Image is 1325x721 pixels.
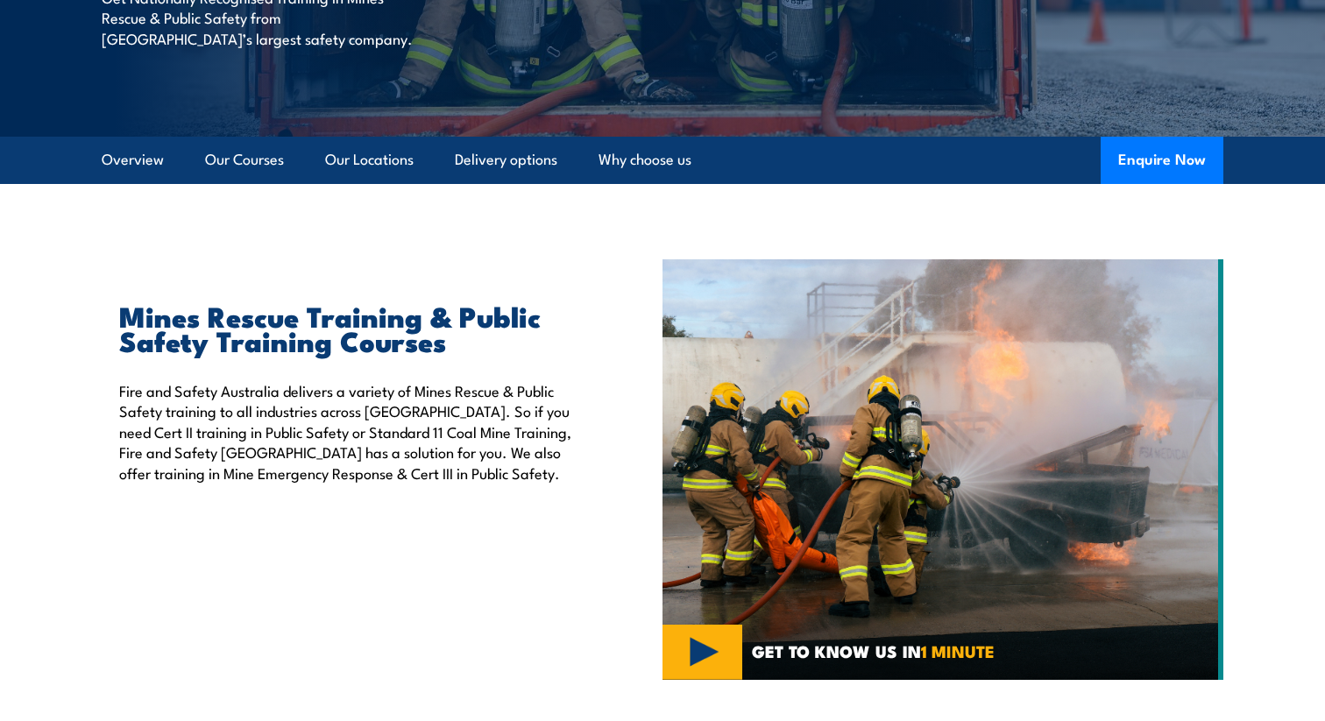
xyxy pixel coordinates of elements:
[119,380,582,483] p: Fire and Safety Australia delivers a variety of Mines Rescue & Public Safety training to all indu...
[662,259,1223,680] img: Mines Rescue Training & Public Safety COURSES
[119,303,582,352] h2: Mines Rescue Training & Public Safety Training Courses
[325,137,414,183] a: Our Locations
[455,137,557,183] a: Delivery options
[752,643,995,659] span: GET TO KNOW US IN
[921,638,995,663] strong: 1 MINUTE
[102,137,164,183] a: Overview
[599,137,691,183] a: Why choose us
[205,137,284,183] a: Our Courses
[1101,137,1223,184] button: Enquire Now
